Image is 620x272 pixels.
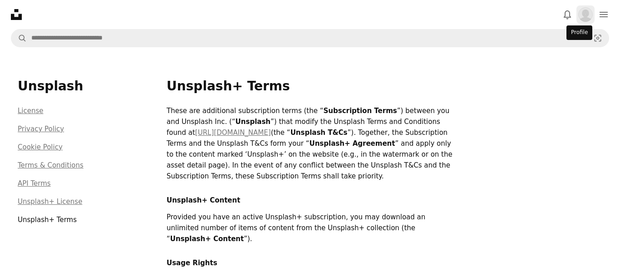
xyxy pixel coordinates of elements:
strong: Unsplash+ Agreement [310,139,395,148]
p: Provided you have an active Unsplash+ subscription, you may download an unlimited number of items... [167,212,453,244]
h2: Unsplash+ Content [167,196,453,204]
a: Unsplash+ License [18,198,82,206]
strong: Subscription Terms [323,107,397,115]
a: Privacy Policy [18,125,64,133]
button: Notifications [558,5,576,24]
h3: Unsplash [18,78,156,94]
a: Cookie Policy [18,143,63,151]
button: Visual search [587,30,609,47]
form: Find visuals sitewide [11,29,609,47]
a: License [18,107,44,115]
button: Profile [576,5,595,24]
button: Search Unsplash [11,30,27,47]
p: These are additional subscription terms (the “ ”) between you and Unsplash Inc. (“ ”) that modify... [167,105,453,182]
strong: Unsplash+ Content [170,235,244,243]
a: [URL][DOMAIN_NAME] [195,129,271,137]
img: Avatar of user Paul Magarry [578,7,593,22]
a: API Terms [18,179,51,188]
strong: Unsplash [236,118,271,126]
h2: Usage Rights [167,259,453,267]
a: Terms & Conditions [18,161,84,169]
button: Menu [595,5,613,24]
a: Home — Unsplash [11,9,22,20]
h1: Unsplash+ Terms [167,78,602,94]
strong: Unsplash T&Cs [290,129,348,137]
